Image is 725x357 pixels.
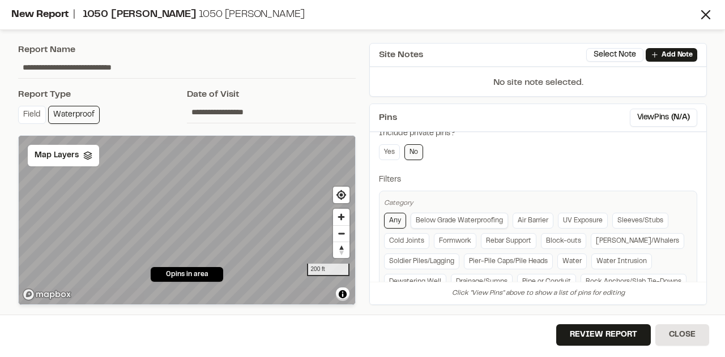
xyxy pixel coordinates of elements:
button: Reset bearing to north [333,242,349,258]
a: Any [384,213,406,229]
span: 1050 [PERSON_NAME] [199,10,305,19]
span: ( N/A ) [671,111,690,124]
button: ViewPins (N/A) [630,109,697,127]
div: 200 ft [307,264,349,276]
button: Close [655,324,709,346]
div: Report Name [18,43,356,57]
a: Dewatering Well [384,274,446,290]
a: UV Exposure [558,213,608,229]
a: Rock Anchors/Slab Tie-Downs [581,274,686,290]
span: 1050 [PERSON_NAME] [83,10,197,19]
a: Pipe or Conduit [517,274,576,290]
a: Sleeves/Stubs [612,213,668,229]
a: Below Grade Waterproofing [411,213,508,229]
div: Report Type [18,88,187,101]
a: Air Barrier [513,213,553,229]
a: Pier-Pile Caps/Pile Heads [464,253,553,269]
span: Zoom out [333,226,349,242]
button: Zoom out [333,225,349,242]
a: Formwork [434,233,476,249]
a: Drainage/Sumps [451,274,513,290]
a: Soldier Piles/Lagging [384,253,459,269]
div: Click "View Pins" above to show a list of pins for editing [370,282,706,304]
div: Category [384,198,692,208]
a: Block-outs [541,233,586,249]
a: Rebar Support [481,233,536,249]
button: Toggle attribution [336,287,349,301]
div: Include private pins? [379,127,697,140]
span: 0 pins in area [166,269,208,279]
canvas: Map [19,136,356,306]
span: Pins [379,111,397,124]
a: Water [557,253,587,269]
p: Add Note [662,50,693,60]
div: Date of Visit [187,88,356,101]
div: New Report [11,7,698,23]
p: No site note selected. [370,76,706,96]
a: Yes [379,144,400,160]
a: Cold Joints [384,233,429,249]
a: [PERSON_NAME]/Whalers [591,233,684,249]
a: Water Intrusion [591,253,652,269]
button: Select Note [586,48,643,62]
button: Zoom in [333,209,349,225]
button: Find my location [333,187,349,203]
span: Site Notes [379,48,423,62]
div: Filters [379,174,697,186]
button: Review Report [556,324,651,346]
a: No [404,144,423,160]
